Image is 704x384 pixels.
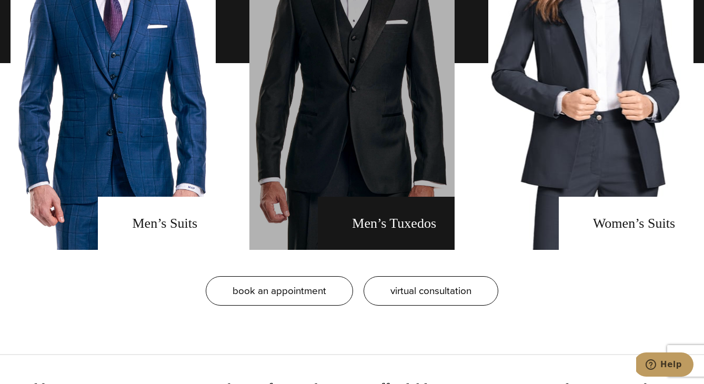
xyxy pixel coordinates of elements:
[390,283,471,298] span: virtual consultation
[233,283,326,298] span: book an appointment
[206,276,353,306] a: book an appointment
[364,276,498,306] a: virtual consultation
[636,352,693,379] iframe: Opens a widget where you can chat to one of our agents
